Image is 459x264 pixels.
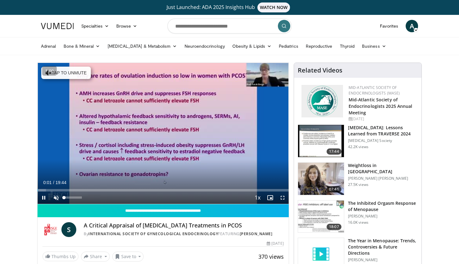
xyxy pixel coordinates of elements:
div: By FEATURING [84,231,284,237]
a: Thumbs Up [42,252,78,261]
button: Save to [112,252,144,262]
a: Pediatrics [275,40,302,52]
img: f382488c-070d-4809-84b7-f09b370f5972.png.150x105_q85_autocrop_double_scale_upscale_version-0.2.png [301,85,343,117]
button: Enable picture-in-picture mode [264,191,276,204]
a: Browse [113,20,141,32]
a: Adrenal [37,40,60,52]
p: [PERSON_NAME] [348,214,418,219]
a: Thyroid [336,40,359,52]
img: 283c0f17-5e2d-42ba-a87c-168d447cdba4.150x105_q85_crop-smart_upscale.jpg [298,200,344,233]
a: Mid-Atlantic Society of Endocrinologists 2025 Annual Meeting [349,97,412,116]
a: International Society of Gynecological Endocrinology [88,231,218,236]
p: [PERSON_NAME] [348,257,418,262]
div: Progress Bar [38,189,289,191]
a: S [61,222,76,237]
button: Playback Rate [252,191,264,204]
p: [MEDICAL_DATA] Society [348,138,418,143]
button: Fullscreen [276,191,289,204]
h3: Weightloss in [GEOGRAPHIC_DATA] [348,162,418,175]
h3: The Year in Menopause: Trends, Controversies & Future Directions [348,238,418,256]
img: 9983fed1-7565-45be-8934-aef1103ce6e2.150x105_q85_crop-smart_upscale.jpg [298,163,344,195]
a: Neuroendocrinology [181,40,229,52]
a: Bone & Mineral [60,40,104,52]
img: 1317c62a-2f0d-4360-bee0-b1bff80fed3c.150x105_q85_crop-smart_upscale.jpg [298,125,344,157]
a: Reproductive [302,40,336,52]
div: Volume Level [64,196,82,199]
p: 16.0K views [348,220,368,225]
button: Pause [38,191,50,204]
a: Business [358,40,390,52]
button: Tap to unmute [41,67,91,79]
img: International Society of Gynecological Endocrinology [42,222,59,237]
div: [DATE] [267,241,283,246]
a: 18:07 The Inhibited Orgasm Response of Menopause [PERSON_NAME] 16.0K views [298,200,418,233]
span: / [53,180,54,185]
div: [DATE] [349,116,417,122]
img: VuMedi Logo [41,23,74,29]
input: Search topics, interventions [167,19,292,33]
button: Unmute [50,191,62,204]
h3: [MEDICAL_DATA]: Lessons Learned from TRAVERSE 2024 [348,125,418,137]
a: Obesity & Lipids [229,40,275,52]
h4: Related Videos [298,67,342,74]
p: [PERSON_NAME] [PERSON_NAME] [348,176,418,181]
a: A [406,20,418,32]
a: Mid-Atlantic Society of Endocrinologists (MASE) [349,85,400,96]
p: 42.2K views [348,144,368,149]
span: 19:44 [56,180,66,185]
span: WATCH NOW [257,2,290,12]
video-js: Video Player [38,63,289,204]
button: Share [81,252,110,262]
a: 07:41 Weightloss in [GEOGRAPHIC_DATA] [PERSON_NAME] [PERSON_NAME] 27.5K views [298,162,418,195]
span: 370 views [258,253,284,260]
a: [PERSON_NAME] [240,231,273,236]
span: 0:01 [43,180,51,185]
span: 17:44 [327,148,341,155]
span: 07:41 [327,186,341,192]
p: 27.5K views [348,182,368,187]
a: Just Launched: ADA 2025 Insights HubWATCH NOW [42,2,417,12]
a: Favorites [376,20,402,32]
a: [MEDICAL_DATA] & Metabolism [104,40,181,52]
h4: A Critical Appraisal of [MEDICAL_DATA] Treatments in PCOS [84,222,284,229]
h3: The Inhibited Orgasm Response of Menopause [348,200,418,213]
a: 17:44 [MEDICAL_DATA]: Lessons Learned from TRAVERSE 2024 [MEDICAL_DATA] Society 42.2K views [298,125,418,157]
span: 18:07 [327,224,341,230]
a: Specialties [78,20,113,32]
